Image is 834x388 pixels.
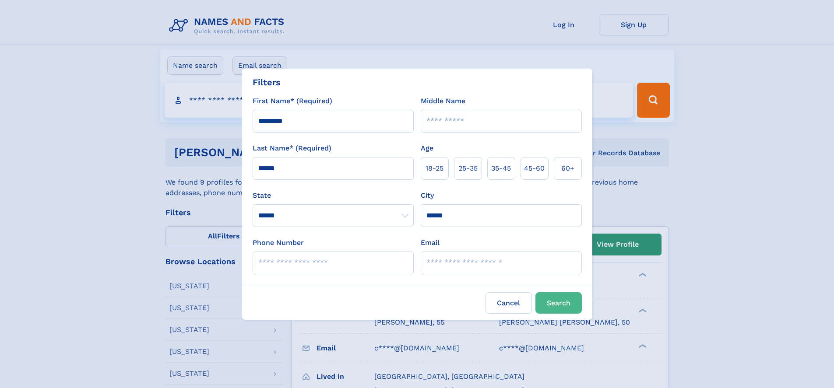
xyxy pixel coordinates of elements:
[253,190,414,201] label: State
[253,96,332,106] label: First Name* (Required)
[486,292,532,314] label: Cancel
[561,163,574,174] span: 60+
[421,96,465,106] label: Middle Name
[253,143,331,154] label: Last Name* (Required)
[253,76,281,89] div: Filters
[524,163,545,174] span: 45‑60
[421,238,440,248] label: Email
[421,143,433,154] label: Age
[491,163,511,174] span: 35‑45
[535,292,582,314] button: Search
[426,163,443,174] span: 18‑25
[253,238,304,248] label: Phone Number
[421,190,434,201] label: City
[458,163,478,174] span: 25‑35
